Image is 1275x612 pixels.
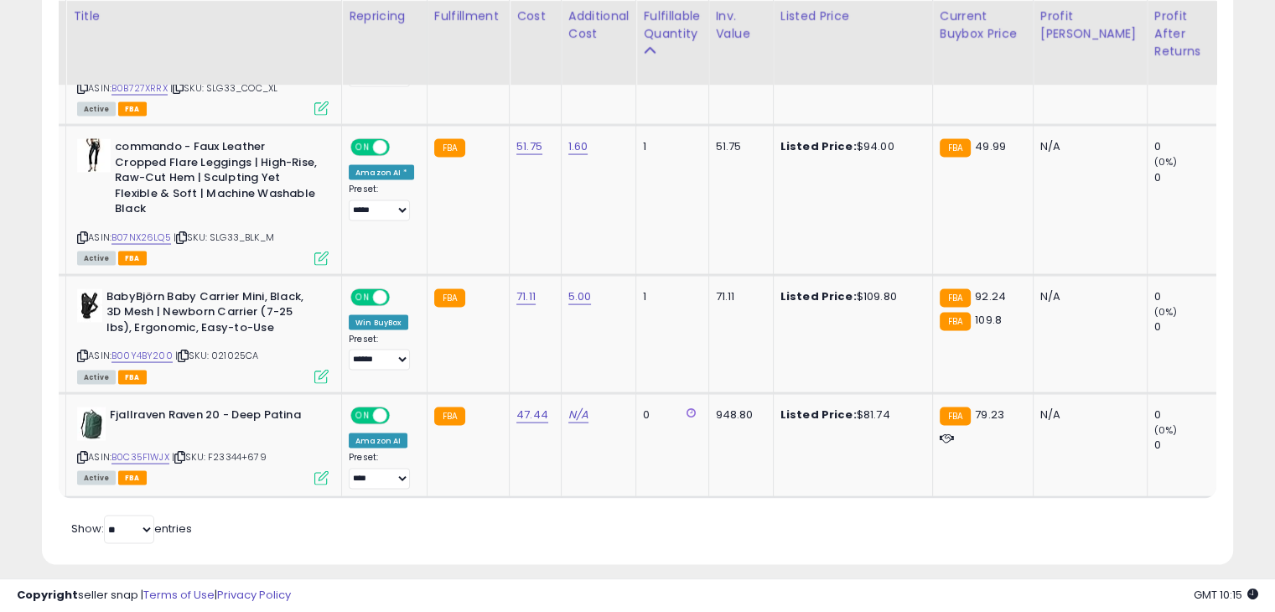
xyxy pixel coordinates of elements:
[940,407,971,426] small: FBA
[716,8,766,44] div: Inv. value
[349,315,408,330] div: Win BuyBox
[77,252,116,266] span: All listings currently available for purchase on Amazon
[387,141,414,155] span: OFF
[975,138,1006,154] span: 49.99
[352,409,373,423] span: ON
[387,290,414,304] span: OFF
[780,407,920,423] div: $81.74
[1154,438,1222,453] div: 0
[940,313,971,331] small: FBA
[568,138,588,155] a: 1.60
[434,289,465,308] small: FBA
[940,8,1026,44] div: Current Buybox Price
[1040,8,1140,44] div: Profit [PERSON_NAME]
[568,407,588,423] a: N/A
[73,8,334,26] div: Title
[643,8,701,44] div: Fulfillable Quantity
[716,407,760,423] div: 948.80
[1154,319,1222,335] div: 0
[352,141,373,155] span: ON
[716,289,760,304] div: 71.11
[516,138,542,155] a: 51.75
[1154,8,1215,61] div: Profit After Returns
[940,289,971,308] small: FBA
[174,231,274,244] span: | SKU: SLG33_BLK_M
[1154,305,1178,319] small: (0%)
[349,334,414,371] div: Preset:
[115,139,319,221] b: commando - Faux Leather Cropped Flare Leggings | High-Rise, Raw-Cut Hem | Sculpting Yet Flexible ...
[118,102,147,117] span: FBA
[568,288,592,305] a: 5.00
[77,5,329,114] div: ASIN:
[1040,139,1134,154] div: N/A
[175,349,259,362] span: | SKU: 021025CA
[118,252,147,266] span: FBA
[77,139,111,173] img: 31iK5kkFihL._SL40_.jpg
[780,288,857,304] b: Listed Price:
[434,139,465,158] small: FBA
[1154,155,1178,169] small: (0%)
[780,289,920,304] div: $109.80
[780,407,857,423] b: Listed Price:
[643,139,695,154] div: 1
[349,433,407,449] div: Amazon AI
[516,8,554,26] div: Cost
[17,588,291,604] div: seller snap | |
[352,290,373,304] span: ON
[77,139,329,263] div: ASIN:
[110,407,314,428] b: Fjallraven Raven 20 - Deep Patina
[170,81,277,95] span: | SKU: SLG33_COC_XL
[349,184,414,221] div: Preset:
[434,407,465,426] small: FBA
[716,139,760,154] div: 51.75
[975,407,1004,423] span: 79.23
[940,139,971,158] small: FBA
[1040,289,1134,304] div: N/A
[975,288,1006,304] span: 92.24
[568,8,630,44] div: Additional Cost
[111,349,173,363] a: B00Y4BY200
[780,138,857,154] b: Listed Price:
[77,289,329,382] div: ASIN:
[1194,587,1258,603] span: 2025-09-9 10:15 GMT
[1154,423,1178,437] small: (0%)
[77,407,329,484] div: ASIN:
[1040,407,1134,423] div: N/A
[780,139,920,154] div: $94.00
[1154,289,1222,304] div: 0
[118,471,147,485] span: FBA
[77,471,116,485] span: All listings currently available for purchase on Amazon
[975,312,1002,328] span: 109.8
[143,587,215,603] a: Terms of Use
[217,587,291,603] a: Privacy Policy
[516,407,548,423] a: 47.44
[118,371,147,385] span: FBA
[1154,407,1222,423] div: 0
[77,407,106,441] img: 41fctxkiXUL._SL40_.jpg
[434,8,502,26] div: Fulfillment
[106,289,310,340] b: BabyBjörn Baby Carrier Mini, Black, 3D Mesh | Newborn Carrier (7-25 lbs), Ergonomic, Easy-to-Use
[77,371,116,385] span: All listings currently available for purchase on Amazon
[77,289,102,323] img: 41p36LdeKoL._SL40_.jpg
[77,102,116,117] span: All listings currently available for purchase on Amazon
[17,587,78,603] strong: Copyright
[516,288,536,305] a: 71.11
[111,450,169,464] a: B0C35F1WJX
[1154,170,1222,185] div: 0
[780,8,925,26] div: Listed Price
[71,521,192,537] span: Show: entries
[111,81,168,96] a: B0B727XRRX
[172,450,267,464] span: | SKU: F23344+679
[643,407,695,423] div: 0
[643,289,695,304] div: 1
[349,8,420,26] div: Repricing
[1154,139,1222,154] div: 0
[387,409,414,423] span: OFF
[349,165,414,180] div: Amazon AI *
[349,452,414,490] div: Preset:
[111,231,171,245] a: B07NX26LQ5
